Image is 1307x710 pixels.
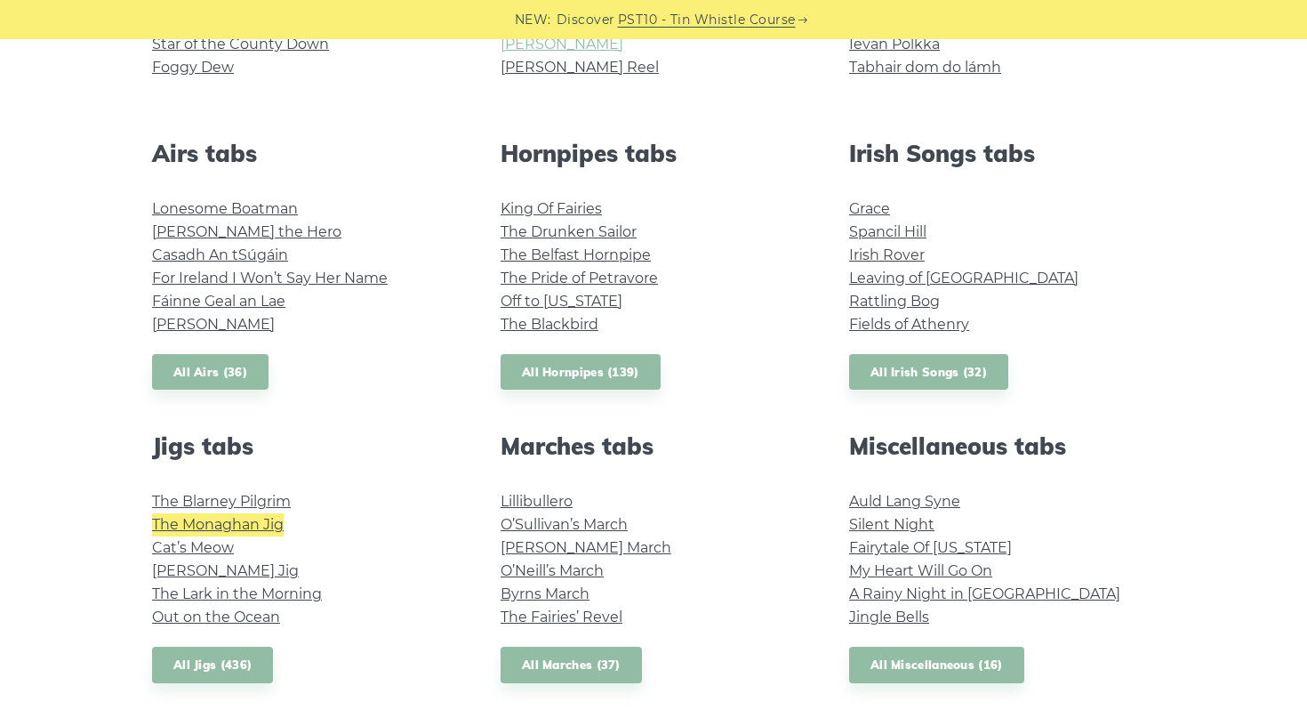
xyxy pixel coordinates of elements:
[501,539,671,556] a: [PERSON_NAME] March
[152,562,299,579] a: [PERSON_NAME] Jig
[849,36,940,52] a: Ievan Polkka
[501,270,658,286] a: The Pride of Petravore
[849,493,960,510] a: Auld Lang Syne
[152,200,298,217] a: Lonesome Boatman
[152,140,458,167] h2: Airs tabs
[501,493,573,510] a: Lillibullero
[152,354,269,391] a: All Airs (36)
[152,539,234,556] a: Cat’s Meow
[849,562,992,579] a: My Heart Will Go On
[849,200,890,217] a: Grace
[501,609,622,625] a: The Fairies’ Revel
[849,59,1001,76] a: Tabhair dom do lámh
[501,223,637,240] a: The Drunken Sailor
[152,316,275,333] a: [PERSON_NAME]
[849,432,1155,460] h2: Miscellaneous tabs
[501,585,589,602] a: Byrns March
[152,493,291,510] a: The Blarney Pilgrim
[501,647,642,683] a: All Marches (37)
[849,539,1012,556] a: Fairytale Of [US_STATE]
[152,59,234,76] a: Foggy Dew
[152,223,341,240] a: [PERSON_NAME] the Hero
[501,354,661,391] a: All Hornpipes (139)
[152,246,288,263] a: Casadh An tSúgáin
[849,223,926,240] a: Spancil Hill
[152,270,388,286] a: For Ireland I Won’t Say Her Name
[152,609,280,625] a: Out on the Ocean
[501,293,622,310] a: Off to [US_STATE]
[501,200,602,217] a: King Of Fairies
[152,516,284,533] a: The Monaghan Jig
[501,140,806,167] h2: Hornpipes tabs
[849,246,925,263] a: Irish Rover
[557,10,615,30] span: Discover
[501,316,598,333] a: The Blackbird
[501,59,659,76] a: [PERSON_NAME] Reel
[152,585,322,602] a: The Lark in the Morning
[501,246,651,263] a: The Belfast Hornpipe
[849,647,1024,683] a: All Miscellaneous (16)
[515,10,551,30] span: NEW:
[849,293,940,310] a: Rattling Bog
[618,10,796,30] a: PST10 - Tin Whistle Course
[152,293,285,310] a: Fáinne Geal an Lae
[501,562,604,579] a: O’Neill’s March
[501,516,628,533] a: O’Sullivan’s March
[849,516,934,533] a: Silent Night
[849,316,969,333] a: Fields of Athenry
[849,270,1078,286] a: Leaving of [GEOGRAPHIC_DATA]
[849,609,929,625] a: Jingle Bells
[152,432,458,460] h2: Jigs tabs
[849,585,1120,602] a: A Rainy Night in [GEOGRAPHIC_DATA]
[849,354,1008,391] a: All Irish Songs (32)
[152,36,329,52] a: Star of the County Down
[152,647,273,683] a: All Jigs (436)
[501,432,806,460] h2: Marches tabs
[849,140,1155,167] h2: Irish Songs tabs
[501,36,623,52] a: [PERSON_NAME]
